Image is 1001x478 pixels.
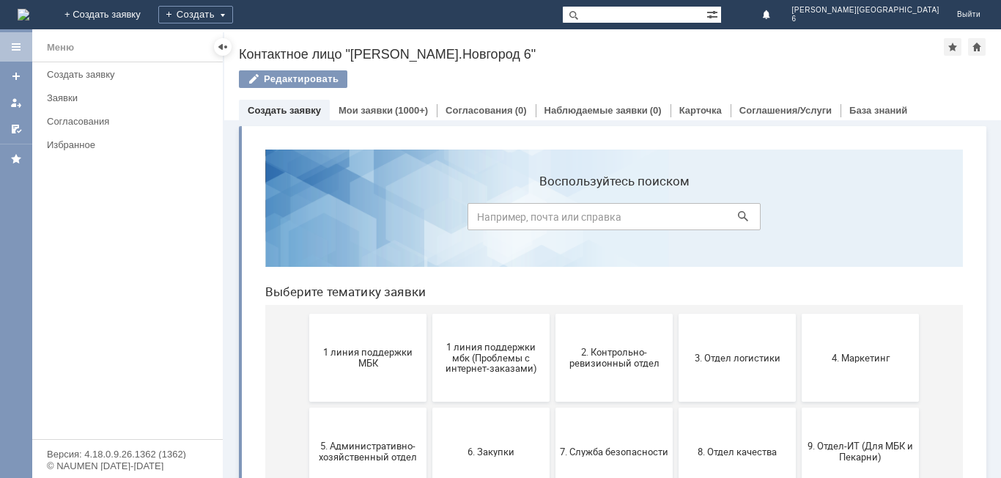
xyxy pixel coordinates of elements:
[47,69,214,80] div: Создать заявку
[302,270,419,358] button: 7. Служба безопасности
[179,176,296,264] button: 1 линия поддержки мбк (Проблемы с интернет-заказами)
[47,461,208,471] div: © NAUMEN [DATE]-[DATE]
[60,209,169,231] span: 1 линия поддержки МБК
[395,105,428,116] div: (1000+)
[18,9,29,21] img: logo
[214,65,507,92] input: Например, почта или справка
[706,7,721,21] span: Расширенный поиск
[339,105,393,116] a: Мои заявки
[18,9,29,21] a: Перейти на домашнюю страницу
[47,449,208,459] div: Версия: 4.18.0.9.26.1362 (1362)
[158,6,233,23] div: Создать
[792,15,939,23] span: 6
[548,176,665,264] button: 4. Маркетинг
[4,117,28,141] a: Мои согласования
[47,39,74,56] div: Меню
[425,270,542,358] button: 8. Отдел качества
[179,364,296,452] button: Отдел ИТ (1С)
[56,270,173,358] button: 5. Административно-хозяйственный отдел
[553,402,661,413] span: Финансовый отдел
[553,214,661,225] span: 4. Маркетинг
[548,270,665,358] button: 9. Отдел-ИТ (Для МБК и Пекарни)
[515,105,527,116] div: (0)
[41,110,220,133] a: Согласования
[944,38,961,56] div: Добавить в избранное
[553,303,661,325] span: 9. Отдел-ИТ (Для МБК и Пекарни)
[47,116,214,127] div: Согласования
[429,214,538,225] span: 3. Отдел логистики
[425,176,542,264] button: 3. Отдел логистики
[302,364,419,452] button: Отдел-ИТ (Битрикс24 и CRM)
[248,105,321,116] a: Создать заявку
[12,147,709,161] header: Выберите тематику заявки
[183,308,292,319] span: 6. Закупки
[56,364,173,452] button: Бухгалтерия (для мбк)
[4,65,28,88] a: Создать заявку
[429,308,538,319] span: 8. Отдел качества
[41,63,220,86] a: Создать заявку
[4,91,28,114] a: Мои заявки
[306,308,415,319] span: 7. Служба безопасности
[60,303,169,325] span: 5. Административно-хозяйственный отдел
[47,139,198,150] div: Избранное
[739,105,832,116] a: Соглашения/Услуги
[302,176,419,264] button: 2. Контрольно-ревизионный отдел
[429,402,538,413] span: Отдел-ИТ (Офис)
[548,364,665,452] button: Финансовый отдел
[179,270,296,358] button: 6. Закупки
[60,402,169,413] span: Бухгалтерия (для мбк)
[56,176,173,264] button: 1 линия поддержки МБК
[544,105,648,116] a: Наблюдаемые заявки
[214,38,232,56] div: Скрыть меню
[41,87,220,109] a: Заявки
[446,105,513,116] a: Согласования
[306,209,415,231] span: 2. Контрольно-ревизионный отдел
[679,105,722,116] a: Карточка
[239,47,944,62] div: Контактное лицо "[PERSON_NAME].Новгород 6"
[968,38,986,56] div: Сделать домашней страницей
[792,6,939,15] span: [PERSON_NAME][GEOGRAPHIC_DATA]
[650,105,662,116] div: (0)
[183,402,292,413] span: Отдел ИТ (1С)
[425,364,542,452] button: Отдел-ИТ (Офис)
[183,203,292,236] span: 1 линия поддержки мбк (Проблемы с интернет-заказами)
[47,92,214,103] div: Заявки
[306,397,415,419] span: Отдел-ИТ (Битрикс24 и CRM)
[214,36,507,51] label: Воспользуйтесь поиском
[849,105,907,116] a: База знаний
